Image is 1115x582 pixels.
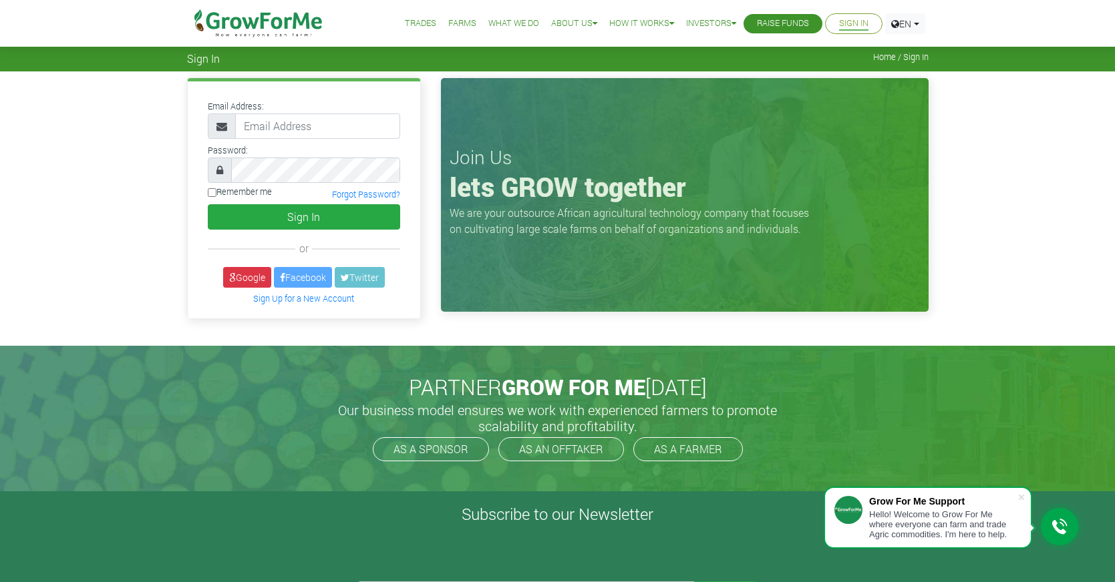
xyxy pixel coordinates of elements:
[869,509,1017,539] div: Hello! Welcome to Grow For Me where everyone can farm and trade Agric commodities. I'm here to help.
[686,17,736,31] a: Investors
[208,188,216,197] input: Remember me
[448,17,476,31] a: Farms
[192,374,923,400] h2: PARTNER [DATE]
[357,529,561,581] iframe: reCAPTCHA
[235,113,400,139] input: Email Address
[502,372,645,401] span: GROW FOR ME
[869,496,1017,507] div: Grow For Me Support
[757,17,809,31] a: Raise Funds
[633,437,743,461] a: AS A FARMER
[488,17,539,31] a: What We Do
[208,144,248,157] label: Password:
[208,240,400,256] div: or
[873,52,929,62] span: Home / Sign In
[208,204,400,230] button: Sign In
[208,100,264,113] label: Email Address:
[498,437,624,461] a: AS AN OFFTAKER
[223,267,271,288] a: Google
[187,52,220,65] span: Sign In
[253,293,354,304] a: Sign Up for a New Account
[17,505,1098,524] h4: Subscribe to our Newsletter
[208,186,272,198] label: Remember me
[405,17,436,31] a: Trades
[450,205,817,237] p: We are your outsource African agricultural technology company that focuses on cultivating large s...
[450,171,920,203] h1: lets GROW together
[885,13,925,34] a: EN
[551,17,597,31] a: About Us
[324,402,792,434] h5: Our business model ensures we work with experienced farmers to promote scalability and profitabil...
[373,437,489,461] a: AS A SPONSOR
[450,146,920,169] h3: Join Us
[332,189,400,200] a: Forgot Password?
[839,17,868,31] a: Sign In
[609,17,674,31] a: How it Works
